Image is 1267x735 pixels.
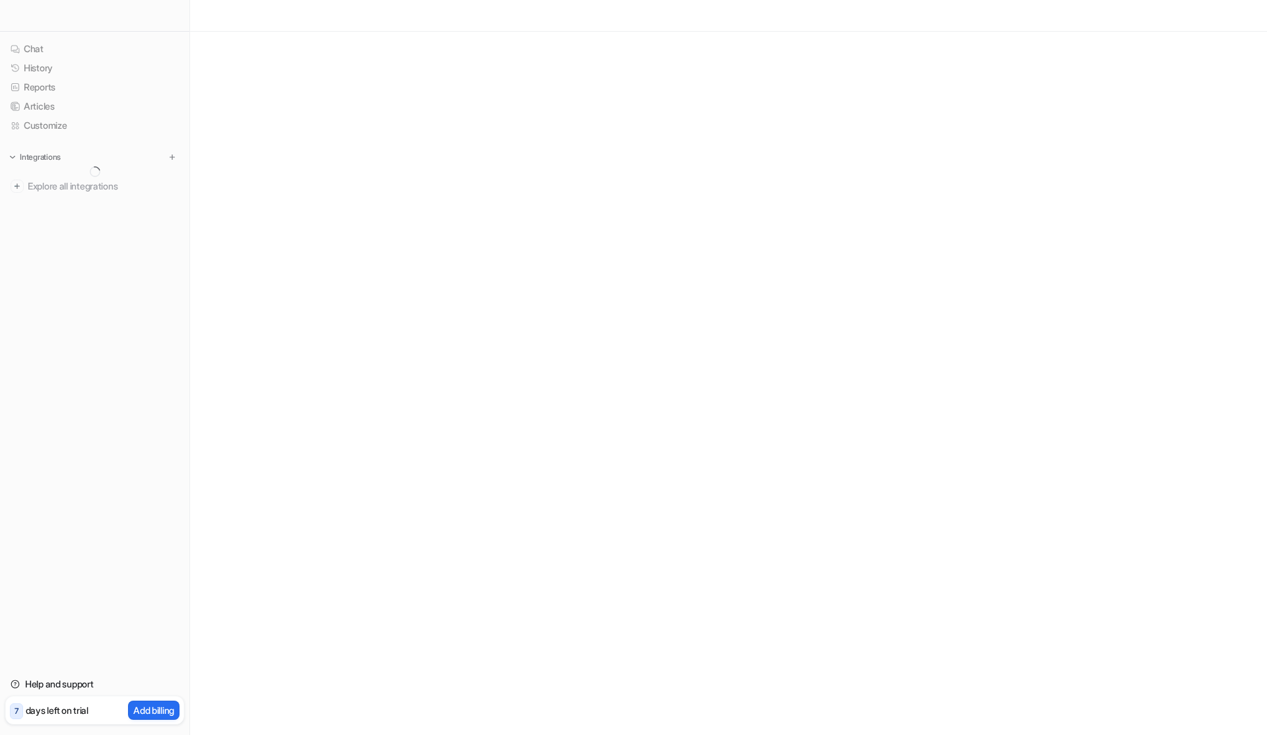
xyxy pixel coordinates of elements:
a: Customize [5,116,184,135]
button: Add billing [128,701,179,720]
p: Integrations [20,152,61,162]
img: menu_add.svg [168,153,177,162]
img: explore all integrations [11,180,24,193]
a: History [5,59,184,77]
a: Articles [5,97,184,116]
p: 7 [15,705,18,717]
p: days left on trial [26,703,88,717]
a: Chat [5,40,184,58]
p: Add billing [133,703,174,717]
a: Explore all integrations [5,177,184,195]
button: Integrations [5,151,65,164]
img: expand menu [8,153,17,162]
a: Help and support [5,675,184,693]
a: Reports [5,78,184,96]
span: Explore all integrations [28,176,179,197]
